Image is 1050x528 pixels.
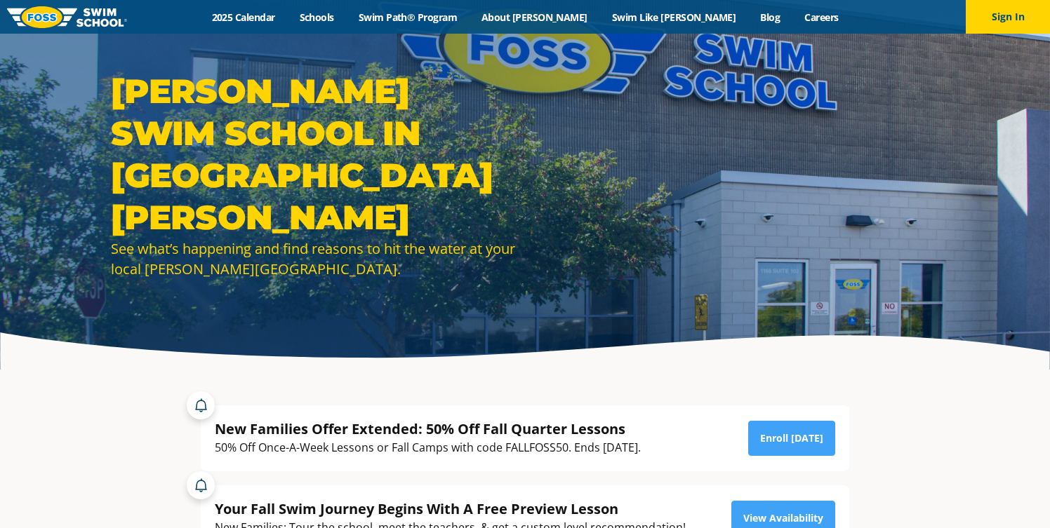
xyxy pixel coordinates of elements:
[111,70,518,238] h1: [PERSON_NAME] Swim School in [GEOGRAPHIC_DATA][PERSON_NAME]
[215,438,641,457] div: 50% Off Once-A-Week Lessons or Fall Camps with code FALLFOSS50. Ends [DATE].
[215,499,686,518] div: Your Fall Swim Journey Begins With A Free Preview Lesson
[792,11,851,24] a: Careers
[287,11,346,24] a: Schools
[470,11,600,24] a: About [PERSON_NAME]
[748,421,835,456] a: Enroll [DATE]
[599,11,748,24] a: Swim Like [PERSON_NAME]
[748,11,792,24] a: Blog
[7,6,127,28] img: FOSS Swim School Logo
[27,482,44,504] div: TOP
[346,11,469,24] a: Swim Path® Program
[111,238,518,279] div: See what’s happening and find reasons to hit the water at your local [PERSON_NAME][GEOGRAPHIC_DATA].
[199,11,287,24] a: 2025 Calendar
[215,419,641,438] div: New Families Offer Extended: 50% Off Fall Quarter Lessons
